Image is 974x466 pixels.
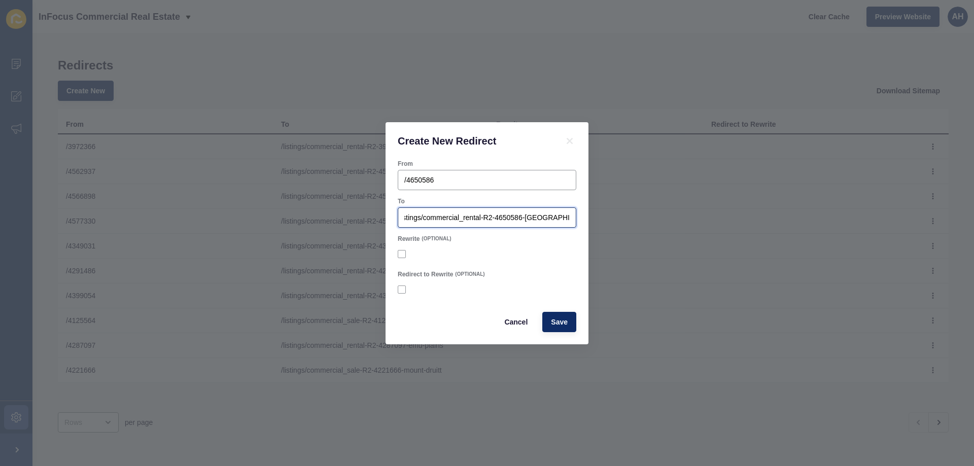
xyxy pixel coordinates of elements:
[398,270,453,278] label: Redirect to Rewrite
[496,312,536,332] button: Cancel
[398,235,420,243] label: Rewrite
[551,317,568,327] span: Save
[542,312,576,332] button: Save
[504,317,528,327] span: Cancel
[398,134,551,148] h1: Create New Redirect
[422,235,451,242] span: (OPTIONAL)
[398,197,405,205] label: To
[398,160,413,168] label: From
[455,271,484,278] span: (OPTIONAL)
